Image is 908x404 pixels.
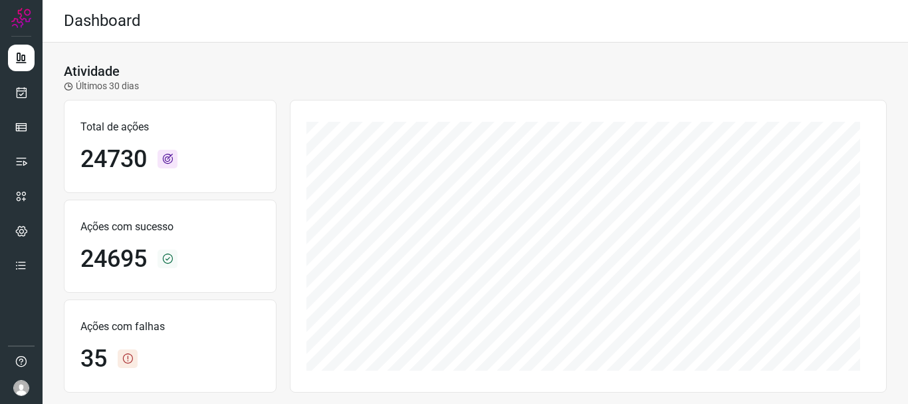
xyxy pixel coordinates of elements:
h2: Dashboard [64,11,141,31]
h1: 24730 [80,145,147,174]
p: Total de ações [80,119,260,135]
p: Ações com sucesso [80,219,260,235]
h1: 24695 [80,245,147,274]
p: Últimos 30 dias [64,79,139,93]
img: avatar-user-boy.jpg [13,380,29,396]
p: Ações com falhas [80,319,260,335]
h3: Atividade [64,63,120,79]
img: Logo [11,8,31,28]
h1: 35 [80,345,107,373]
